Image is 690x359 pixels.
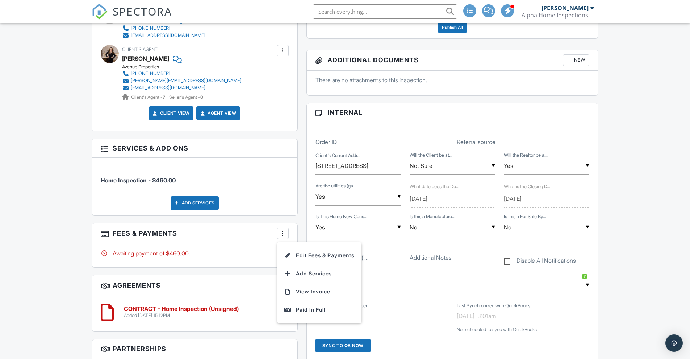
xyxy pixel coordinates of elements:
h6: CONTRACT - Home Inspection (Unsigned) [124,306,239,312]
div: [EMAIL_ADDRESS][DOMAIN_NAME] [131,85,205,91]
strong: 0 [200,94,203,100]
h3: Services & Add ons [92,139,297,158]
input: Select Date [504,190,589,208]
img: The Best Home Inspection Software - Spectora [92,4,108,20]
a: [PERSON_NAME] [122,53,169,64]
label: Order ID [315,138,337,146]
div: [PHONE_NUMBER] [131,71,170,76]
input: Additional Notes [410,249,495,267]
label: Is this a For Sale By Owner or Off Market Transaction? [504,214,546,220]
label: Referral source [457,138,495,146]
span: Not scheduled to sync with QuickBooks [457,327,537,332]
label: Is This Home New Construction? [315,214,367,220]
label: Will the Realtor be attending the inspection? [504,152,548,159]
div: Add Services [171,196,219,210]
a: [PERSON_NAME][EMAIL_ADDRESS][DOMAIN_NAME] [122,77,241,84]
label: Will the Client be attending the inspection? [410,152,452,159]
span: Seller's Agent - [169,94,203,100]
div: Alpha Home Inspections, LLC [522,12,594,19]
div: [PHONE_NUMBER] [131,25,170,31]
a: Client View [151,110,190,117]
h3: Fees & Payments [92,223,297,244]
label: Disable All Notifications [504,257,576,266]
label: Is this a Manufactured/Mobile home? [410,214,455,220]
a: [PHONE_NUMBER] [122,25,205,32]
div: Sync to QB Now [315,339,371,352]
div: [EMAIL_ADDRESS][DOMAIN_NAME] [131,33,205,38]
h3: Internal [307,103,598,122]
input: Client's Current Address (Must Include Street Address, City, State, & Zip Code) [315,157,401,175]
a: Agent View [199,110,236,117]
li: Service: Home Inspection [101,163,289,190]
div: [PERSON_NAME][EMAIL_ADDRESS][DOMAIN_NAME] [131,78,241,84]
input: Select Date [410,190,495,208]
label: Last Synchronized with QuickBooks: [457,303,531,309]
a: [EMAIL_ADDRESS][DOMAIN_NAME] [122,84,241,92]
label: What is the Closing Date? [504,184,550,189]
p: There are no attachments to this inspection. [315,76,590,84]
a: CONTRACT - Home Inspection (Unsigned) Added [DATE] 15:12PM [124,306,239,318]
strong: 7 [163,94,165,100]
label: Additional Notes [410,254,452,262]
h3: Partnerships [92,339,297,358]
h3: Additional Documents [307,50,598,71]
div: New [563,54,589,66]
div: Awaiting payment of $460.00. [101,249,289,257]
div: [PERSON_NAME] [541,4,589,12]
div: Open Intercom Messenger [665,334,683,352]
span: Client's Agent [122,47,158,52]
a: SPECTORA [92,10,172,25]
div: Added [DATE] 15:12PM [124,313,239,318]
span: Client's Agent - [131,94,166,100]
label: What date does the Due Diligence period end? [410,184,459,189]
span: SPECTORA [113,4,172,19]
h3: Agreements [92,275,297,296]
a: [PHONE_NUMBER] [122,70,241,77]
label: Client's Current Address (Must Include Street Address, City, State, & Zip Code) [315,152,360,159]
div: Avenue Properties [122,64,247,70]
label: Are the utilities (gas, water, electric) on? [315,183,356,189]
input: Search everything... [313,4,457,19]
a: [EMAIL_ADDRESS][DOMAIN_NAME] [122,32,205,39]
span: Home Inspection - $460.00 [101,177,176,184]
